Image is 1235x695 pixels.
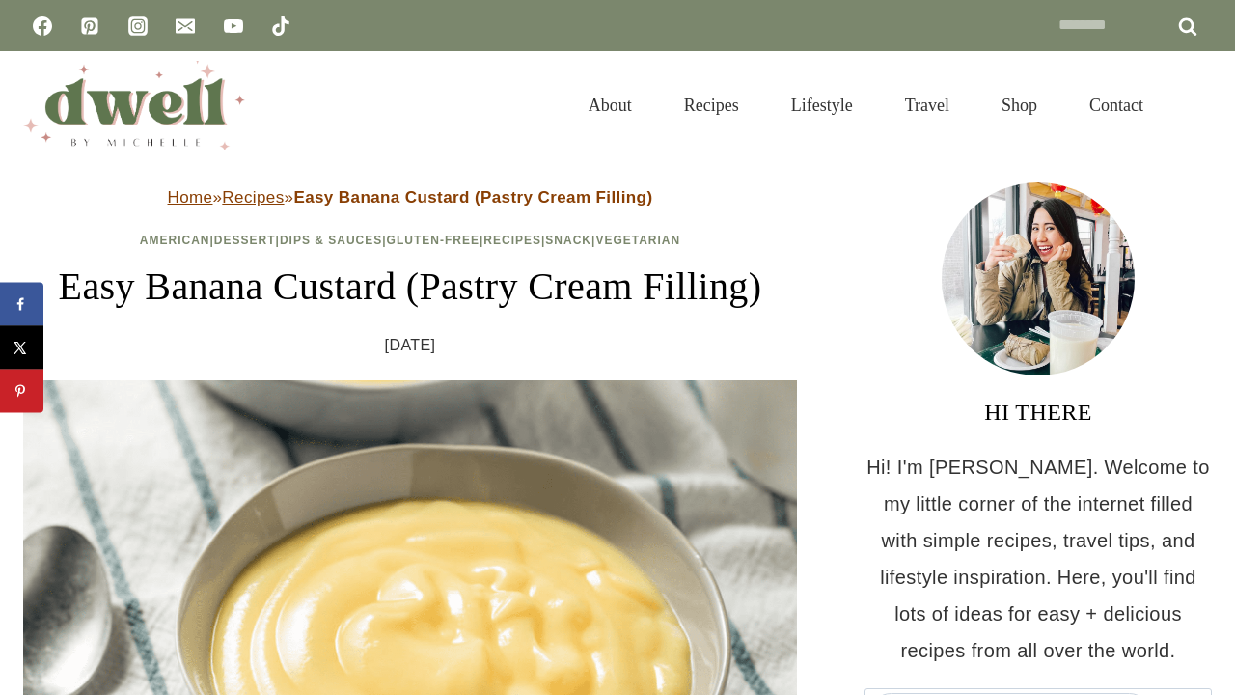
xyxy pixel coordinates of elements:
a: Home [168,188,213,207]
img: DWELL by michelle [23,61,245,150]
a: Snack [545,234,591,247]
a: Dips & Sauces [280,234,382,247]
a: American [140,234,210,247]
a: Recipes [222,188,284,207]
a: Shop [975,71,1063,139]
a: Email [166,7,205,45]
a: Recipes [658,71,765,139]
a: About [563,71,658,139]
a: YouTube [214,7,253,45]
a: Gluten-Free [387,234,480,247]
time: [DATE] [385,331,436,360]
span: » » [168,188,653,207]
a: Contact [1063,71,1169,139]
a: Lifestyle [765,71,879,139]
h1: Easy Banana Custard (Pastry Cream Filling) [23,258,797,316]
span: | | | | | | [140,234,680,247]
p: Hi! I'm [PERSON_NAME]. Welcome to my little corner of the internet filled with simple recipes, tr... [864,449,1212,669]
a: TikTok [261,7,300,45]
a: Pinterest [70,7,109,45]
a: Travel [879,71,975,139]
a: Instagram [119,7,157,45]
a: Recipes [483,234,541,247]
button: View Search Form [1179,89,1212,122]
h3: HI THERE [864,395,1212,430]
strong: Easy Banana Custard (Pastry Cream Filling) [293,188,652,207]
nav: Primary Navigation [563,71,1169,139]
a: Dessert [214,234,276,247]
a: Facebook [23,7,62,45]
a: Vegetarian [595,234,680,247]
